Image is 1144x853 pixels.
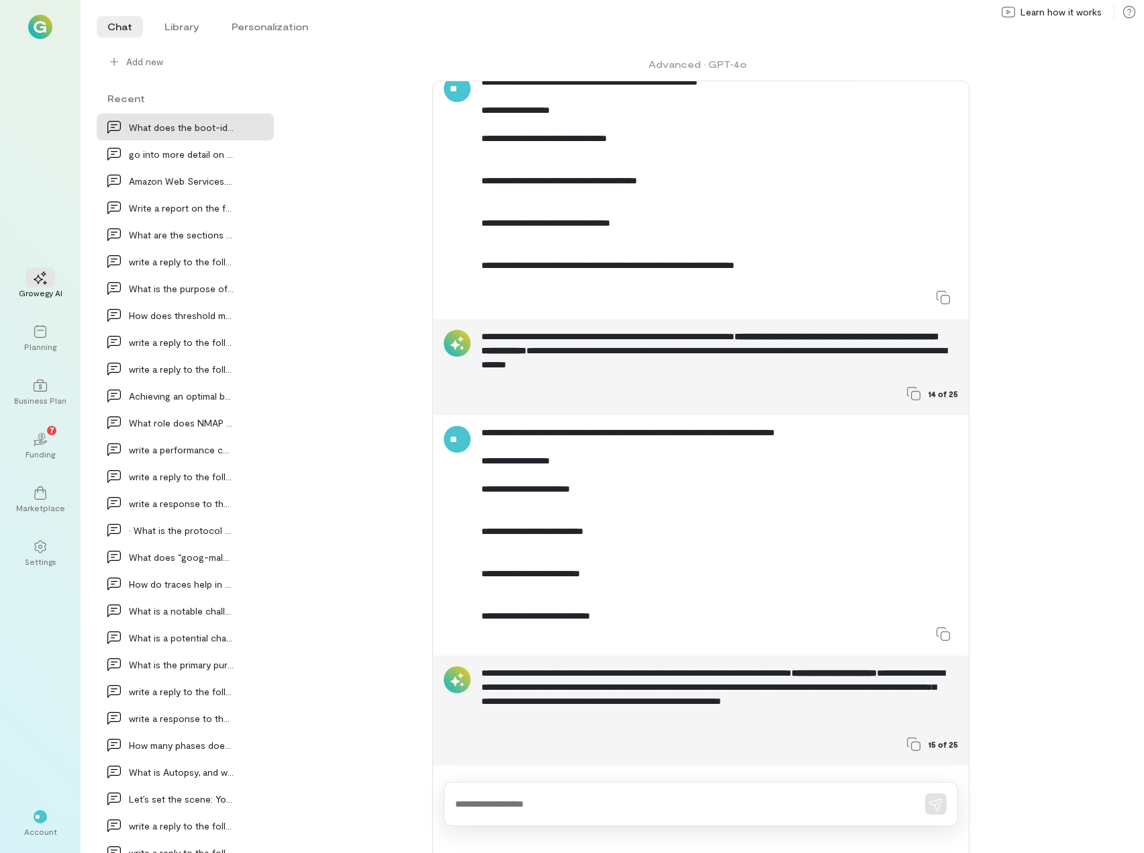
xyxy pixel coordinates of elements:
[129,201,234,215] div: Write a report on the following: Network Monitori…
[16,476,64,524] a: Marketplace
[24,826,57,837] div: Account
[129,738,234,752] div: How many phases does the Abstract Digital Forensi…
[129,281,234,296] div: What is the purpose of SNORT rules in an Intrusio…
[19,287,62,298] div: Growegy AI
[129,577,234,591] div: How do traces help in understanding system behavi…
[129,228,234,242] div: What are the sections of the syslog file? How wou…
[129,174,234,188] div: Amazon Web Services. (2023). Security in the AWS…
[14,395,66,406] div: Business Plan
[126,55,263,69] span: Add new
[129,147,234,161] div: go into more detail on the following and provide…
[129,765,234,779] div: What is Autopsy, and what is its primary purpose…
[97,16,143,38] li: Chat
[26,449,55,459] div: Funding
[97,91,274,105] div: Recent
[25,556,56,567] div: Settings
[129,389,234,403] div: Achieving an optimal balance between security and…
[16,368,64,416] a: Business Plan
[129,255,234,269] div: write a reply to the following and include What a…
[16,529,64,578] a: Settings
[129,604,234,618] div: What is a notable challenge associated with cloud…
[129,819,234,833] div: write a reply to the following to include a fact…
[129,496,234,510] div: write a response to the following to include a fa…
[16,422,64,470] a: Funding
[16,314,64,363] a: Planning
[928,739,958,750] span: 15 of 25
[24,341,56,352] div: Planning
[129,443,234,457] div: write a performance comments for an ITNC in the N…
[129,550,234,564] div: What does “goog-malware-shavar” mean inside the T…
[928,388,958,399] span: 14 of 25
[129,631,234,645] div: What is a potential challenge in cloud investigat…
[1020,5,1102,19] span: Learn how it works
[154,16,210,38] li: Library
[129,362,234,376] div: write a reply to the following to include a fact…
[129,684,234,699] div: write a reply to the following to include a fact…
[129,469,234,484] div: write a reply to the following to include a new f…
[129,711,234,725] div: write a response to the following to include a fa…
[129,658,234,672] div: What is the primary purpose of chkrootkit and rkh…
[221,16,319,38] li: Personalization
[129,120,234,134] div: What does the boot-id represent in the systemd jo…
[129,308,234,322] div: How does threshold monitoring work in anomaly det…
[129,792,234,806] div: Let’s set the scene: You get to complete this sto…
[16,261,64,309] a: Growegy AI
[129,416,234,430] div: What role does NMAP play in incident response pro…
[16,502,65,513] div: Marketplace
[50,424,54,436] span: 7
[129,335,234,349] div: write a reply to the following to include a new f…
[129,523,234,537] div: • What is the protocol SSDP? Why would it be good…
